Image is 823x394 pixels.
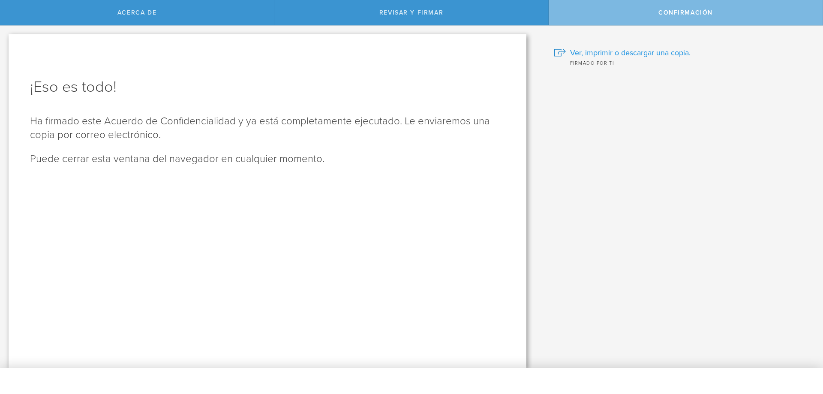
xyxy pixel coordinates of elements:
[658,9,713,16] font: Confirmación
[379,9,443,16] font: Revisar y firmar
[30,78,117,96] font: ¡Eso es todo!
[570,48,691,57] font: Ver, imprimir o descargar una copia.
[570,60,614,66] font: Firmado por ti
[117,9,156,16] font: Acerca de
[30,153,324,165] font: Puede cerrar esta ventana del navegador en cualquier momento.
[30,115,490,141] font: Ha firmado este Acuerdo de Confidencialidad y ya está completamente ejecutado. Le enviaremos una ...
[780,327,823,368] iframe: Widget de chat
